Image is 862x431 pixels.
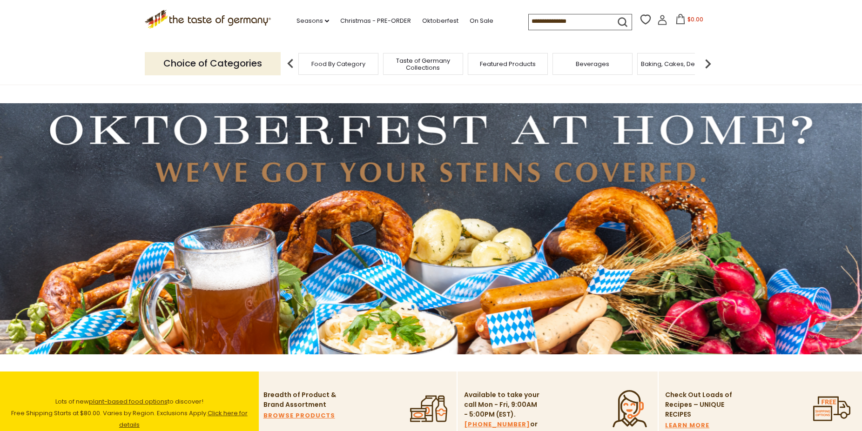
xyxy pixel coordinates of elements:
a: [PHONE_NUMBER] [464,419,530,430]
a: Beverages [576,60,609,67]
a: Featured Products [480,60,536,67]
a: On Sale [470,16,493,26]
p: Check Out Loads of Recipes – UNIQUE RECIPES [665,390,733,419]
a: Oktoberfest [422,16,458,26]
a: Seasons [296,16,329,26]
button: $0.00 [669,14,709,28]
p: Choice of Categories [145,52,281,75]
img: next arrow [699,54,717,73]
span: Lots of new to discover! Free Shipping Starts at $80.00. Varies by Region. Exclusions Apply. [11,397,248,429]
span: $0.00 [687,15,703,23]
a: plant-based food options [89,397,168,406]
a: Baking, Cakes, Desserts [641,60,713,67]
a: Christmas - PRE-ORDER [340,16,411,26]
a: LEARN MORE [665,420,709,431]
img: previous arrow [281,54,300,73]
a: Taste of Germany Collections [386,57,460,71]
p: Breadth of Product & Brand Assortment [263,390,340,410]
a: Food By Category [311,60,365,67]
a: BROWSE PRODUCTS [263,411,335,421]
